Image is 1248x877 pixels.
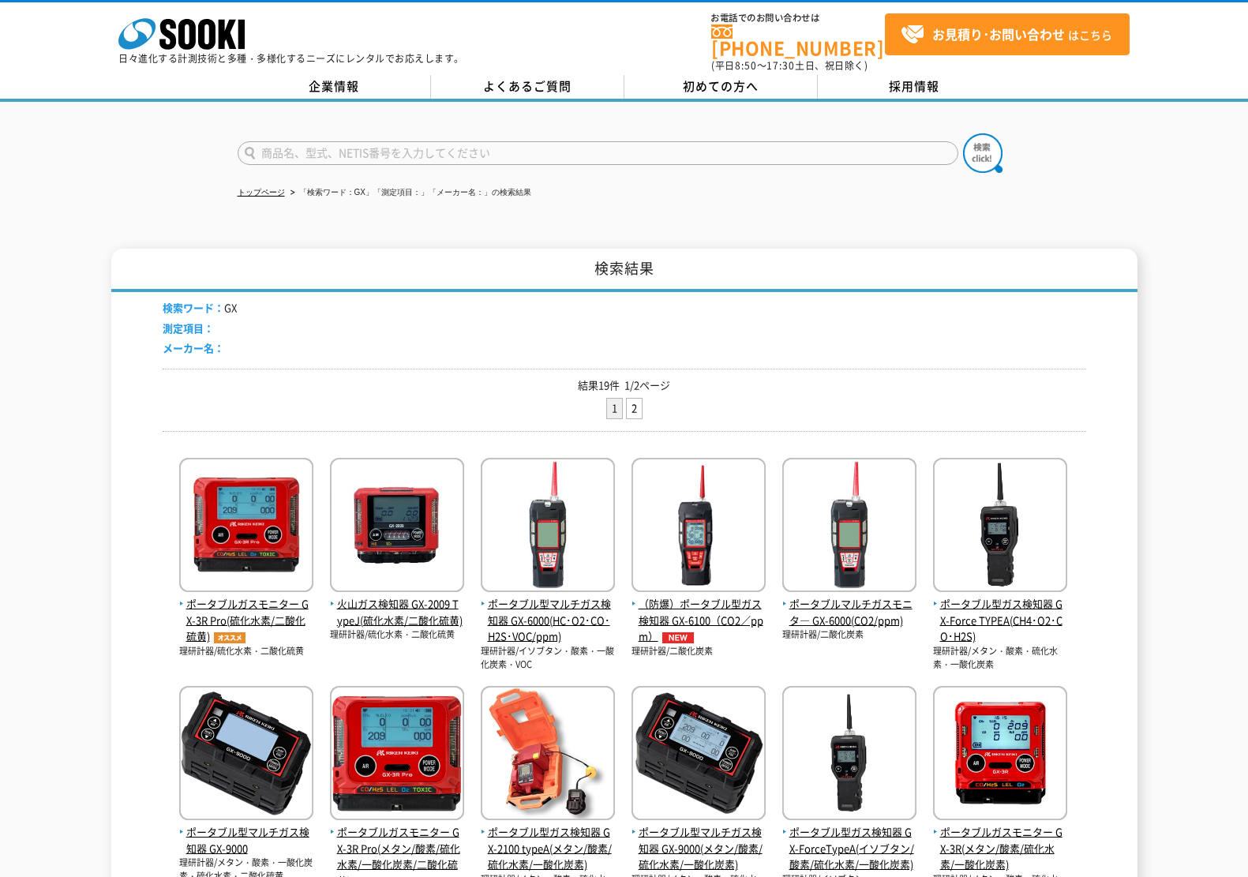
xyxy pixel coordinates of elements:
[627,399,642,418] a: 2
[330,628,464,642] p: 理研計器/硫化水素・二酸化硫黄
[711,24,885,57] a: [PHONE_NUMBER]
[481,458,615,596] img: GX-6000(HC･O2･CO･H2S･VOC/ppm)
[782,628,916,642] p: 理研計器/二酸化炭素
[963,133,1003,173] img: btn_search.png
[782,824,916,873] span: ポータブル型ガス検知器 GX-ForceTypeA(イソブタン/酸素/硫化水素/一酸化炭素)
[782,808,916,873] a: ポータブル型ガス検知器 GX-ForceTypeA(イソブタン/酸素/硫化水素/一酸化炭素)
[711,58,868,73] span: (平日 ～ 土日、祝日除く)
[631,808,766,873] a: ポータブル型マルチガス検知器 GX-9000(メタン/酸素/硫化水素/一酸化炭素)
[179,596,313,645] span: ポータブルガスモニター GX-3R Pro(硫化水素/二酸化硫黄)
[481,645,615,671] p: 理研計器/イソブタン・酸素・一酸化炭素・VOC
[481,579,615,645] a: ポータブル型マルチガス検知器 GX-6000(HC･O2･CO･H2S･VOC/ppm)
[163,300,224,315] span: 検索ワード：
[481,808,615,873] a: ポータブル型ガス検知器 GX-2100 typeA(メタン/酸素/硫化水素/一酸化炭素)
[179,824,313,857] span: ポータブル型マルチガス検知器 GX-9000
[631,579,766,645] a: （防爆）ポータブル型ガス検知器 GX-6100（CO2／ppm）NEW
[624,75,818,99] a: 初めての方へ
[330,458,464,596] img: GX-2009 TypeJ(硫化水素/二酸化硫黄)
[330,579,464,628] a: 火山ガス検知器 GX-2009 TypeJ(硫化水素/二酸化硫黄)
[111,249,1137,292] h1: 検索結果
[933,596,1067,645] span: ポータブル型ガス検知器 GX-Force TYPEA(CH4･O2･CO･H2S)
[933,824,1067,873] span: ポータブルガスモニター GX-3R(メタン/酸素/硫化水素/一酸化炭素)
[631,686,766,824] img: GX-9000(メタン/酸素/硫化水素/一酸化炭素)
[631,824,766,873] span: ポータブル型マルチガス検知器 GX-9000(メタン/酸素/硫化水素/一酸化炭素)
[933,808,1067,873] a: ポータブルガスモニター GX-3R(メタン/酸素/硫化水素/一酸化炭素)
[210,632,249,643] img: オススメ
[163,300,237,317] li: GX
[782,686,916,824] img: GX-ForceTypeA(イソブタン/酸素/硫化水素/一酸化炭素)
[885,13,1130,55] a: お見積り･お問い合わせはこちら
[735,58,757,73] span: 8:50
[932,24,1065,43] strong: お見積り･お問い合わせ
[179,579,313,645] a: ポータブルガスモニター GX-3R Pro(硫化水素/二酸化硫黄)オススメ
[163,340,224,355] span: メーカー名：
[481,824,615,873] span: ポータブル型ガス検知器 GX-2100 typeA(メタン/酸素/硫化水素/一酸化炭素)
[711,13,885,23] span: お電話でのお問い合わせは
[481,686,615,824] img: GX-2100 typeA(メタン/酸素/硫化水素/一酸化炭素)
[238,141,958,165] input: 商品名、型式、NETIS番号を入力してください
[782,579,916,628] a: ポータブルマルチガスモニタ― GX-6000(CO2/ppm)
[287,185,531,201] li: 「検索ワード：GX」「測定項目：」「メーカー名：」の検索結果
[481,596,615,645] span: ポータブル型マルチガス検知器 GX-6000(HC･O2･CO･H2S･VOC/ppm)
[933,458,1067,596] img: GX-Force TYPEA(CH4･O2･CO･H2S)
[118,54,464,63] p: 日々進化する計測技術と多種・多様化するニーズにレンタルでお応えします。
[901,23,1112,47] span: はこちら
[658,632,698,643] img: NEW
[782,596,916,629] span: ポータブルマルチガスモニタ― GX-6000(CO2/ppm)
[683,77,759,95] span: 初めての方へ
[631,458,766,596] img: GX-6100（CO2／ppm）
[933,645,1067,671] p: 理研計器/メタン・酸素・硫化水素・一酸化炭素
[818,75,1011,99] a: 採用情報
[631,596,766,645] span: （防爆）ポータブル型ガス検知器 GX-6100（CO2／ppm）
[238,75,431,99] a: 企業情報
[766,58,795,73] span: 17:30
[238,188,285,197] a: トップページ
[606,398,623,419] li: 1
[933,579,1067,645] a: ポータブル型ガス検知器 GX-Force TYPEA(CH4･O2･CO･H2S)
[179,808,313,856] a: ポータブル型マルチガス検知器 GX-9000
[431,75,624,99] a: よくあるご質問
[631,645,766,658] p: 理研計器/二酸化炭素
[179,458,313,596] img: GX-3R Pro(硫化水素/二酸化硫黄)
[179,645,313,658] p: 理研計器/硫化水素・二酸化硫黄
[782,458,916,596] img: GX-6000(CO2/ppm)
[330,686,464,824] img: GX-3R Pro(メタン/酸素/硫化水素/一酸化炭素/二酸化硫黄)
[163,320,214,335] span: 測定項目：
[179,686,313,824] img: GX-9000
[330,596,464,629] span: 火山ガス検知器 GX-2009 TypeJ(硫化水素/二酸化硫黄)
[933,686,1067,824] img: GX-3R(メタン/酸素/硫化水素/一酸化炭素)
[163,377,1086,394] p: 結果19件 1/2ページ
